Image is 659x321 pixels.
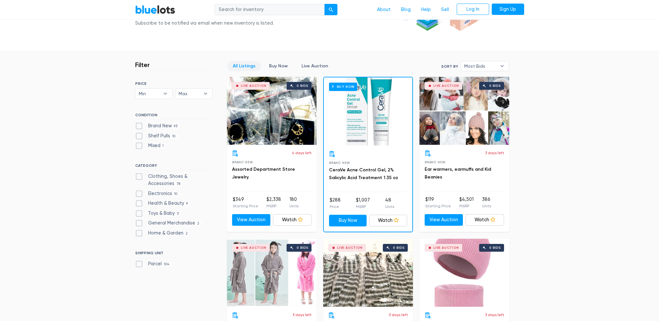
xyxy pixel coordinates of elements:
p: MSRP [356,204,370,210]
a: About [372,4,396,16]
b: ▾ [159,89,172,98]
a: Live Auction 0 bids [419,239,509,307]
a: Log In [457,4,489,15]
p: 3 days left [485,150,504,156]
a: BlueLots [135,5,175,14]
p: Units [385,204,394,210]
span: 9 [184,201,190,206]
span: 2 [195,221,202,226]
a: View Auction [425,214,463,226]
a: Live Auction 0 bids [227,77,317,145]
a: Buy Now [329,215,367,226]
label: Mixed [135,142,166,149]
p: Units [482,203,491,209]
h6: CONDITION [135,113,213,120]
div: 0 bids [489,84,501,87]
p: Units [289,203,299,209]
p: Starting Price [425,203,451,209]
b: ▾ [495,61,509,71]
a: All Listings [227,61,261,71]
li: $349 [233,196,258,209]
label: Electronics [135,190,180,197]
span: 10 [172,191,180,197]
label: Brand New [135,122,180,130]
a: Sign Up [492,4,524,15]
span: Max [179,89,200,98]
div: Live Auction [241,84,266,87]
span: Brand New [232,160,253,164]
li: $288 [330,197,341,210]
li: 180 [289,196,299,209]
span: Brand New [329,161,350,165]
a: CeraVe Acne Control Gel, 2% Salicylic Acid Treatment 1.35 oz [329,167,398,180]
label: Sort By [441,63,458,69]
label: Home & Garden [135,230,190,237]
label: Parcel [135,260,172,268]
span: 3 [175,211,181,216]
div: Live Auction [433,246,459,249]
span: Min [139,89,160,98]
p: Price [330,204,341,210]
a: Watch [273,214,312,226]
p: MSRP [266,203,281,209]
div: 0 bids [393,246,405,249]
li: $1,007 [356,197,370,210]
div: Live Auction [433,84,459,87]
a: Assorted Department Store Jewelry. [232,166,295,180]
span: Brand New [425,160,446,164]
input: Search for inventory [215,4,325,16]
span: Most Bids [464,61,497,71]
p: 4 days left [292,150,312,156]
p: Starting Price [233,203,258,209]
li: $2,338 [266,196,281,209]
a: Ear warmers, earmuffs and Kid Beanies [425,166,491,180]
a: Buy Now [264,61,293,71]
p: 3 days left [485,312,504,318]
label: Shelf Pulls [135,132,178,140]
a: Live Auction 0 bids [323,239,413,307]
div: 0 bids [297,246,308,249]
li: 386 [482,196,491,209]
h6: PRICE [135,81,213,86]
h6: CATEGORY [135,163,213,170]
span: 93 [172,124,180,129]
a: Blog [396,4,416,16]
label: Clothing, Shoes & Accessories [135,173,213,187]
b: ▾ [199,89,212,98]
a: View Auction [232,214,271,226]
div: Subscribe to be notified via email when new inventory is listed. [135,20,276,27]
a: Sell [436,4,454,16]
a: Watch [465,214,504,226]
div: Live Auction [241,246,266,249]
li: 48 [385,197,394,210]
label: General Merchandise [135,220,202,227]
span: 10 [170,134,178,139]
div: Live Auction [337,246,363,249]
div: 0 bids [489,246,501,249]
a: Live Auction [296,61,334,71]
li: $4,501 [459,196,474,209]
h3: Filter [135,61,150,69]
label: Health & Beauty [135,200,190,207]
p: 3 days left [389,312,408,318]
span: 104 [162,262,172,267]
h6: SHIPPING UNIT [135,251,213,258]
a: Live Auction 0 bids [419,77,509,145]
li: $119 [425,196,451,209]
h6: Buy Now [329,83,357,91]
span: 1 [160,144,166,149]
a: Live Auction 0 bids [227,239,317,307]
a: Help [416,4,436,16]
p: 3 days left [292,312,312,318]
div: 0 bids [297,84,308,87]
a: Buy Now [324,77,412,145]
label: Toys & Baby [135,210,181,217]
span: 2 [183,231,190,236]
span: 78 [174,181,182,187]
p: MSRP [459,203,474,209]
a: Watch [369,215,407,226]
